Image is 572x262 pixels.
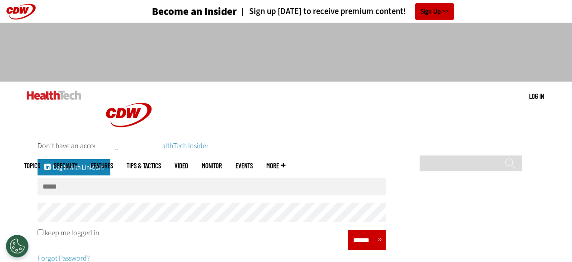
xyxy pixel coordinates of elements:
span: Specialty [54,162,77,169]
a: Log in [529,92,544,100]
span: Topics [24,162,40,169]
a: Features [91,162,113,169]
a: Become an Insider [118,6,237,17]
a: Video [175,162,188,169]
img: Home [27,91,81,100]
a: Sign Up [415,3,454,20]
div: Cookies Settings [6,235,28,257]
span: More [266,162,285,169]
a: Events [236,162,253,169]
img: Home [95,82,163,149]
div: User menu [529,92,544,101]
a: Sign up [DATE] to receive premium content! [237,7,406,16]
a: Tips & Tactics [127,162,161,169]
a: CDW [95,141,163,151]
button: Open Preferences [6,235,28,257]
h3: Become an Insider [152,6,237,17]
a: MonITor [202,162,222,169]
iframe: advertisement [122,32,451,73]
